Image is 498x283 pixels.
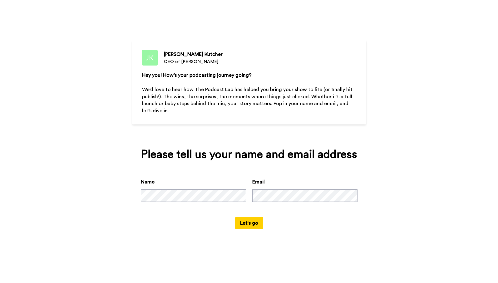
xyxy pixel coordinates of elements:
button: Let's go [235,217,263,229]
div: [PERSON_NAME] Kutcher [164,51,223,58]
span: Hey you! How’s your podcasting journey going? [142,73,252,78]
span: We’d love to hear how The Podcast Lab has helped you bring your show to life (or finally hit publ... [142,87,354,114]
div: CEO of [PERSON_NAME] [164,59,223,65]
img: CEO of Jenna Kutcher [142,50,158,66]
label: Email [252,178,265,186]
label: Name [141,178,155,186]
div: Please tell us your name and email address [141,148,357,161]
